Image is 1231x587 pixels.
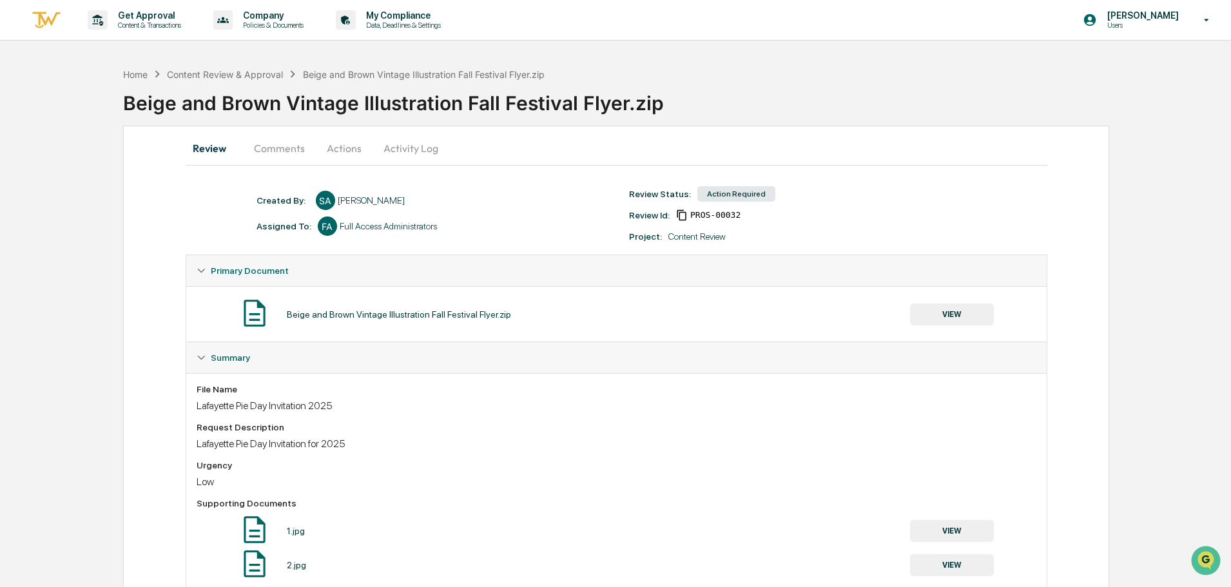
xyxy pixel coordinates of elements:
div: We're available if you need us! [44,111,163,122]
div: Review Id: [629,210,670,220]
div: Urgency [197,460,1036,470]
img: logo [31,10,62,31]
div: Primary Document [186,286,1047,342]
div: 1.jpg [287,526,305,536]
div: Beige and Brown Vintage Illustration Fall Festival Flyer.zip [303,69,545,80]
button: Actions [315,133,373,164]
div: Assigned To: [257,221,311,231]
div: 🗄️ [93,164,104,174]
img: Document Icon [238,548,271,580]
button: Comments [244,133,315,164]
div: Summary [186,342,1047,373]
div: Beige and Brown Vintage Illustration Fall Festival Flyer.zip [123,81,1231,115]
a: 🗄️Attestations [88,157,165,180]
img: Document Icon [238,514,271,546]
img: 1746055101610-c473b297-6a78-478c-a979-82029cc54cd1 [13,99,36,122]
div: Project: [629,231,662,242]
div: 🔎 [13,188,23,198]
span: Preclearance [26,162,83,175]
div: Lafayette Pie Day Invitation for 2025 [197,438,1036,450]
div: Supporting Documents [197,498,1036,508]
div: FA [318,217,337,236]
span: Attestations [106,162,160,175]
div: Content Review & Approval [167,69,283,80]
span: Pylon [128,218,156,228]
button: Review [186,133,244,164]
p: Company [233,10,310,21]
div: 🖐️ [13,164,23,174]
span: Summary [211,352,250,363]
div: 2.jpg [287,560,306,570]
div: Action Required [697,186,775,202]
div: Low [197,476,1036,488]
div: SA [316,191,335,210]
button: VIEW [910,520,994,542]
p: Get Approval [108,10,188,21]
div: Start new chat [44,99,211,111]
img: Document Icon [238,297,271,329]
span: 6fb6fecb-2352-4fac-9419-143f9bfe8b18 [690,210,741,220]
div: Lafayette Pie Day Invitation 2025 [197,399,1036,412]
button: VIEW [910,303,994,325]
p: How can we help? [13,27,235,48]
button: VIEW [910,554,994,576]
div: secondary tabs example [186,133,1047,164]
div: Primary Document [186,255,1047,286]
a: 🖐️Preclearance [8,157,88,180]
div: Home [123,69,148,80]
iframe: Open customer support [1190,544,1225,579]
div: File Name [197,384,1036,394]
div: Request Description [197,422,1036,432]
div: Content Review [668,231,726,242]
p: Content & Transactions [108,21,188,30]
button: Start new chat [219,102,235,118]
button: Activity Log [373,133,449,164]
div: Review Status: [629,189,691,199]
p: Policies & Documents [233,21,310,30]
p: Users [1097,21,1185,30]
div: [PERSON_NAME] [338,195,405,206]
div: Full Access Administrators [340,221,437,231]
span: Data Lookup [26,187,81,200]
a: 🔎Data Lookup [8,182,86,205]
span: Primary Document [211,265,289,276]
div: Beige and Brown Vintage Illustration Fall Festival Flyer.zip [287,309,511,320]
p: Data, Deadlines & Settings [356,21,447,30]
p: My Compliance [356,10,447,21]
p: [PERSON_NAME] [1097,10,1185,21]
div: Created By: ‎ ‎ [257,195,309,206]
a: Powered byPylon [91,218,156,228]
